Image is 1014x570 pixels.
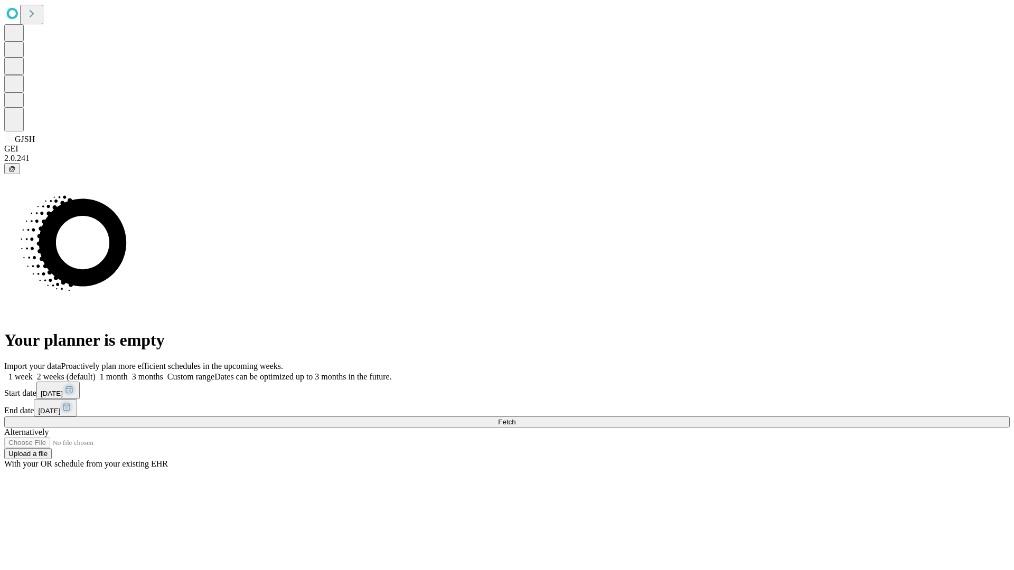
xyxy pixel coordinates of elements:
span: Custom range [167,372,214,381]
span: [DATE] [41,389,63,397]
div: Start date [4,382,1010,399]
span: Alternatively [4,427,49,436]
span: Import your data [4,362,61,370]
button: Fetch [4,416,1010,427]
div: GEI [4,144,1010,154]
div: 2.0.241 [4,154,1010,163]
h1: Your planner is empty [4,330,1010,350]
button: [DATE] [34,399,77,416]
span: GJSH [15,135,35,144]
span: [DATE] [38,407,60,415]
span: 3 months [132,372,163,381]
span: Fetch [498,418,515,426]
span: 1 month [100,372,128,381]
div: End date [4,399,1010,416]
button: Upload a file [4,448,52,459]
span: @ [8,165,16,173]
span: With your OR schedule from your existing EHR [4,459,168,468]
span: 1 week [8,372,33,381]
span: Dates can be optimized up to 3 months in the future. [214,372,391,381]
span: 2 weeks (default) [37,372,96,381]
button: @ [4,163,20,174]
span: Proactively plan more efficient schedules in the upcoming weeks. [61,362,283,370]
button: [DATE] [36,382,80,399]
